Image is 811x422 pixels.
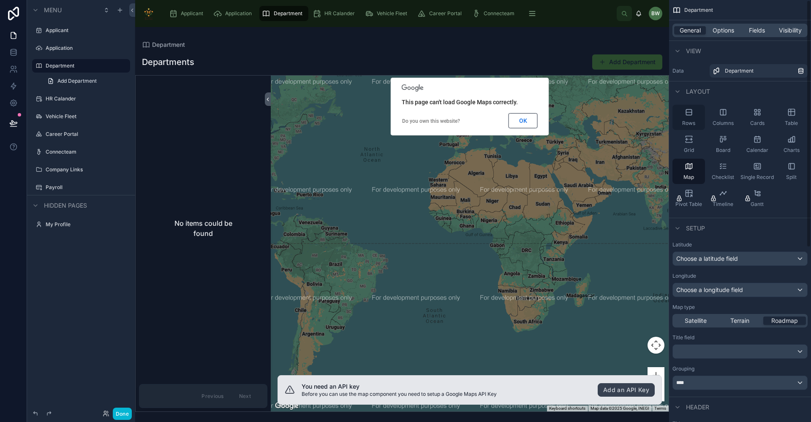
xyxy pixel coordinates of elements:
button: Calendar [741,132,773,157]
label: Department [46,62,125,69]
label: Latitude [672,241,692,248]
span: Pivot Table [675,201,702,208]
span: Choose a longitude field [676,286,743,293]
span: Department [725,68,754,74]
h2: No items could be found [166,218,240,238]
button: Timeline [707,186,739,211]
button: Done [113,408,132,420]
span: Roadmap [771,316,798,325]
span: Options [713,26,734,35]
span: Menu [44,6,62,14]
label: Grouping [672,365,694,372]
button: Split [775,159,808,184]
span: Layout [686,87,710,96]
span: Split [786,174,797,181]
button: Table [775,105,808,130]
span: Fields [749,26,765,35]
label: Payroll [46,184,128,191]
button: OK [509,113,538,128]
span: Connecteam [484,10,514,17]
img: App logo [142,7,155,20]
button: Cards [741,105,773,130]
a: Department [259,6,308,21]
label: Application [46,45,128,51]
span: Hidden pages [44,201,87,210]
a: Applicant [166,6,209,21]
label: Vehicle Fleet [46,113,128,120]
button: Choose a longitude field [672,283,808,297]
label: Title field [672,334,694,341]
button: Single Record [741,159,773,184]
button: Charts [775,132,808,157]
button: Rows [672,105,705,130]
span: Gantt [751,201,764,208]
label: My Profile [46,221,128,228]
label: Career Portal [46,131,128,138]
span: HR Calander [324,10,355,17]
span: Calendar [746,147,768,154]
button: Pivot Table [672,186,705,211]
div: scrollable content [162,4,617,23]
a: HR Calander [310,6,361,21]
span: Map [683,174,694,181]
label: Map type [672,304,695,311]
span: View [686,47,701,55]
span: BW [651,10,660,17]
span: Columns [713,120,734,127]
span: Application [225,10,252,17]
label: HR Calander [46,95,128,102]
button: Columns [707,105,739,130]
span: Department [684,7,713,14]
span: Checklist [712,174,734,181]
span: Single Record [740,174,774,181]
a: Department [710,64,808,78]
span: Choose a latitude field [676,255,738,262]
a: Vehicle Fleet [362,6,413,21]
span: General [680,26,701,35]
label: Applicant [46,27,128,34]
a: Application [211,6,258,21]
button: Board [707,132,739,157]
span: Table [785,120,798,127]
span: Setup [686,224,705,233]
button: Choose a latitude field [672,252,808,266]
a: Do you own this website? [402,118,460,124]
button: Grid [672,132,705,157]
button: Checklist [707,159,739,184]
label: Connecteam [46,149,128,155]
span: Satellite [685,316,707,325]
a: Add Department [42,74,130,88]
span: Cards [750,120,765,127]
span: Vehicle Fleet [377,10,407,17]
span: Board [716,147,730,154]
span: Department [274,10,302,17]
span: Career Portal [429,10,462,17]
button: Map [672,159,705,184]
label: Data [672,68,706,74]
label: Longitude [672,273,696,279]
label: Company Links [46,166,128,173]
span: Add Department [57,78,97,84]
span: Header [686,403,709,411]
span: Rows [682,120,695,127]
span: Visibility [779,26,802,35]
span: Terrain [730,316,749,325]
span: Timeline [713,201,733,208]
span: Grid [684,147,694,154]
button: Gantt [741,186,773,211]
span: Charts [784,147,800,154]
span: This page can't load Google Maps correctly. [402,99,518,105]
span: Applicant [181,10,203,17]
